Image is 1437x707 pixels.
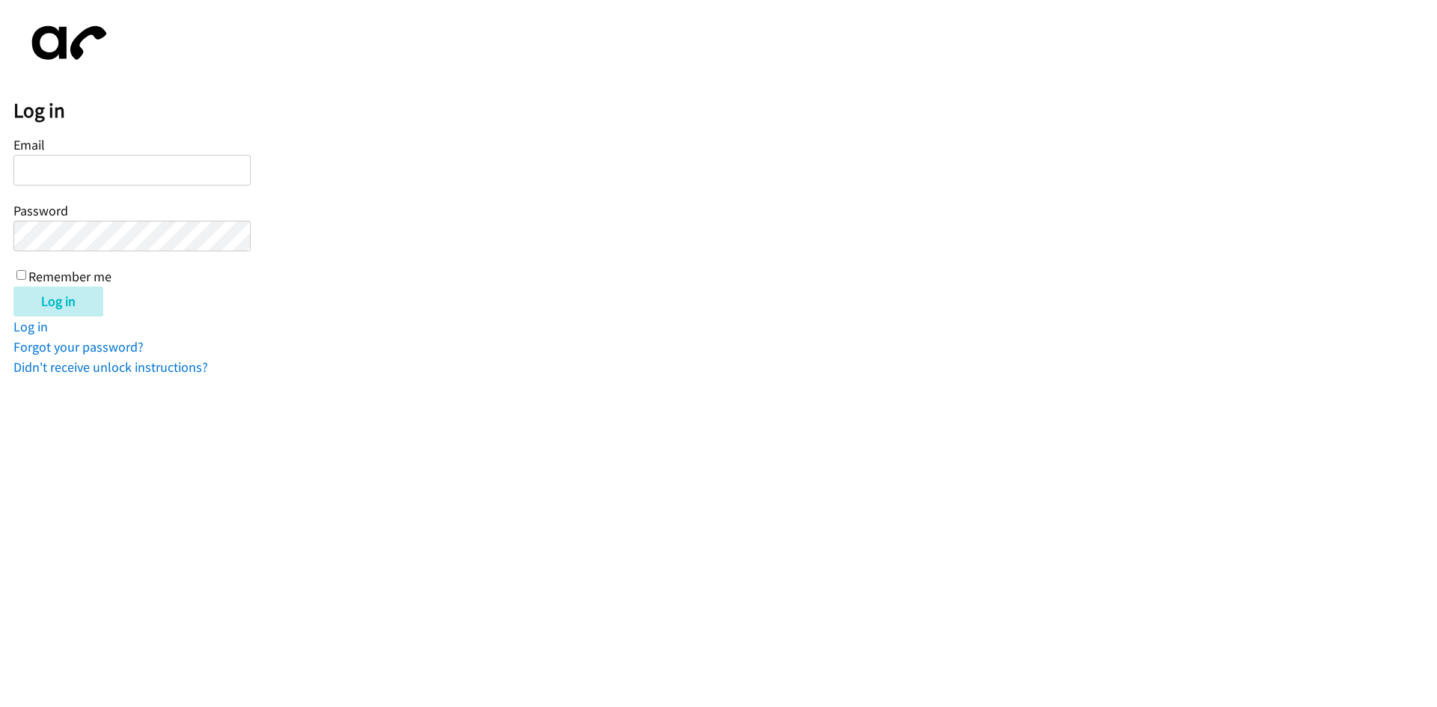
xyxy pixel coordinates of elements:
[13,98,1437,123] h2: Log in
[13,202,68,219] label: Password
[13,338,144,355] a: Forgot your password?
[13,358,208,376] a: Didn't receive unlock instructions?
[13,136,45,153] label: Email
[13,13,118,73] img: aphone-8a226864a2ddd6a5e75d1ebefc011f4aa8f32683c2d82f3fb0802fe031f96514.svg
[13,287,103,316] input: Log in
[28,268,112,285] label: Remember me
[13,318,48,335] a: Log in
